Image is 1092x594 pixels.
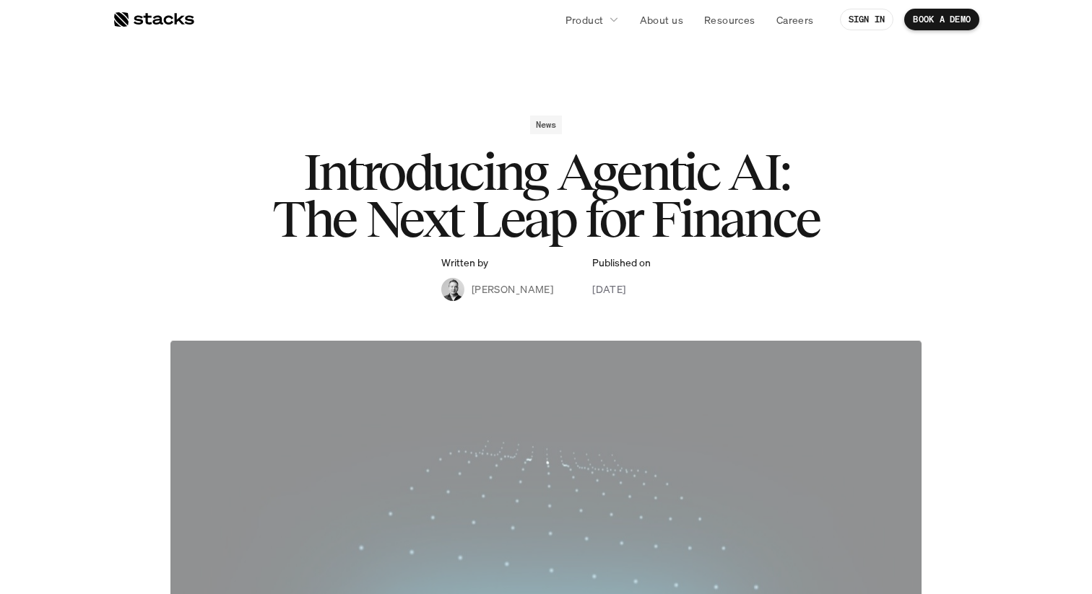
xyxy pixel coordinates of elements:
[840,9,894,30] a: SIGN IN
[536,120,557,130] h2: News
[904,9,979,30] a: BOOK A DEMO
[849,14,885,25] p: SIGN IN
[441,257,488,269] p: Written by
[913,14,971,25] p: BOOK A DEMO
[472,281,553,297] p: [PERSON_NAME]
[565,12,604,27] p: Product
[631,6,692,32] a: About us
[592,257,651,269] p: Published on
[640,12,683,27] p: About us
[704,12,755,27] p: Resources
[776,12,814,27] p: Careers
[768,6,823,32] a: Careers
[441,278,464,301] img: Albert
[592,281,626,297] p: [DATE]
[257,149,835,243] h1: Introducing Agentic AI: The Next Leap for Finance
[695,6,764,32] a: Resources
